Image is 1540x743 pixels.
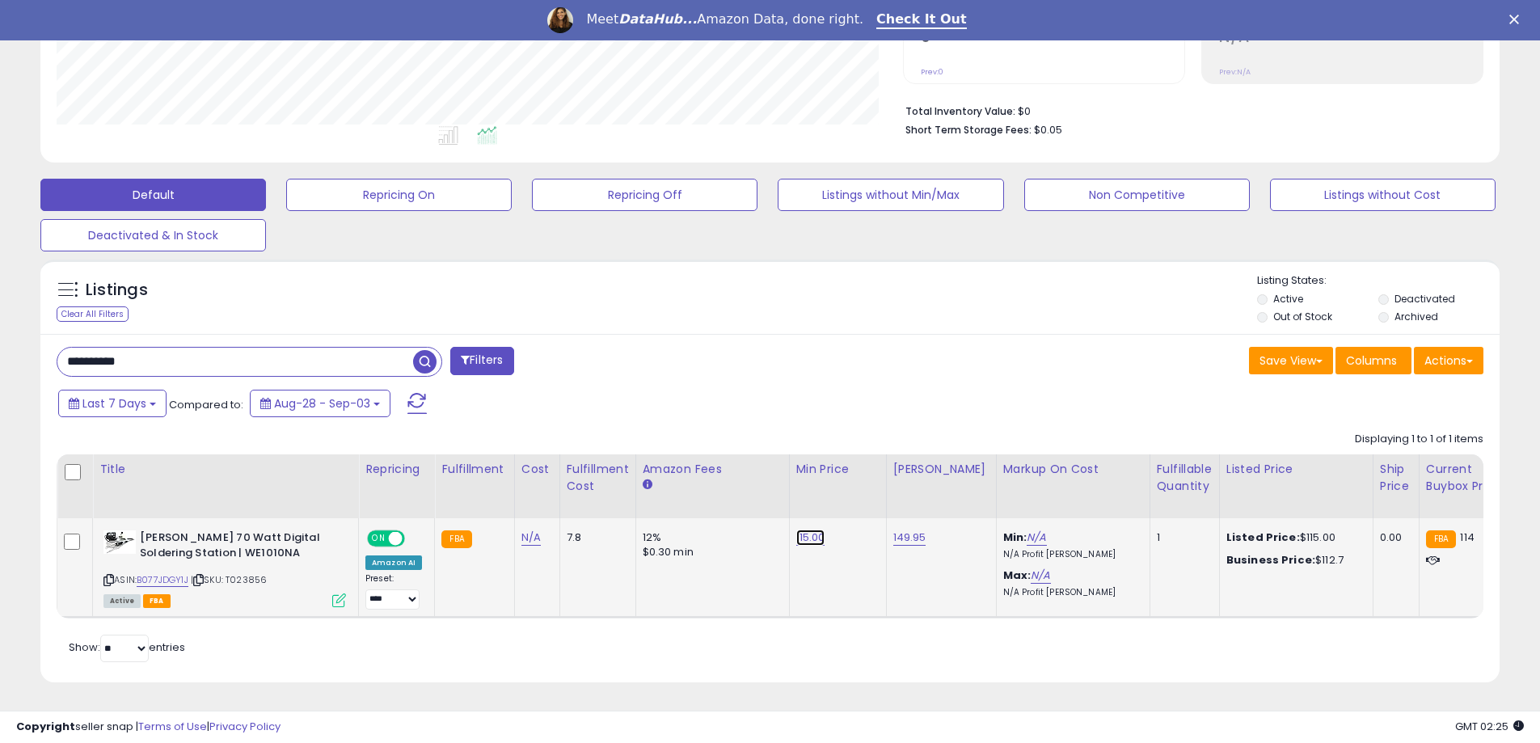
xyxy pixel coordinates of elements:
[1003,530,1027,545] b: Min:
[1346,353,1397,369] span: Columns
[643,530,777,545] div: 12%
[16,719,75,734] strong: Copyright
[1219,67,1251,77] small: Prev: N/A
[905,100,1471,120] li: $0
[547,7,573,33] img: Profile image for Georgie
[274,395,370,412] span: Aug-28 - Sep-03
[1027,530,1046,546] a: N/A
[905,104,1015,118] b: Total Inventory Value:
[778,179,1003,211] button: Listings without Min/Max
[905,123,1032,137] b: Short Term Storage Fees:
[1335,347,1411,374] button: Columns
[58,390,167,417] button: Last 7 Days
[643,478,652,492] small: Amazon Fees.
[996,454,1150,518] th: The percentage added to the cost of goods (COGS) that forms the calculator for Min & Max prices.
[643,545,777,559] div: $0.30 min
[1226,530,1361,545] div: $115.00
[1414,347,1483,374] button: Actions
[1380,461,1412,495] div: Ship Price
[1003,587,1137,598] p: N/A Profit [PERSON_NAME]
[103,530,346,606] div: ASIN:
[1157,530,1207,545] div: 1
[365,461,428,478] div: Repricing
[1394,292,1455,306] label: Deactivated
[86,279,148,302] h5: Listings
[441,530,471,548] small: FBA
[921,67,943,77] small: Prev: 0
[250,390,390,417] button: Aug-28 - Sep-03
[403,532,428,546] span: OFF
[191,573,267,586] span: | SKU: T023856
[16,720,281,735] div: seller snap | |
[1157,461,1213,495] div: Fulfillable Quantity
[796,530,825,546] a: 115.00
[1003,549,1137,560] p: N/A Profit [PERSON_NAME]
[450,347,513,375] button: Filters
[1226,552,1315,568] b: Business Price:
[1249,347,1333,374] button: Save View
[586,11,863,27] div: Meet Amazon Data, done right.
[40,179,266,211] button: Default
[1455,719,1524,734] span: 2025-09-14 02:25 GMT
[1034,122,1062,137] span: $0.05
[643,461,783,478] div: Amazon Fees
[1394,310,1438,323] label: Archived
[1273,310,1332,323] label: Out of Stock
[69,640,185,655] span: Show: entries
[138,719,207,734] a: Terms of Use
[137,573,188,587] a: B077JDGY1J
[1380,530,1407,545] div: 0.00
[1003,461,1143,478] div: Markup on Cost
[567,461,629,495] div: Fulfillment Cost
[103,530,136,554] img: 41yRK+nzODL._SL40_.jpg
[893,530,926,546] a: 149.95
[441,461,507,478] div: Fulfillment
[1031,568,1050,584] a: N/A
[567,530,623,545] div: 7.8
[169,397,243,412] span: Compared to:
[209,719,281,734] a: Privacy Policy
[103,594,141,608] span: All listings currently available for purchase on Amazon
[40,219,266,251] button: Deactivated & In Stock
[1273,292,1303,306] label: Active
[286,179,512,211] button: Repricing On
[796,461,880,478] div: Min Price
[893,461,989,478] div: [PERSON_NAME]
[365,573,422,610] div: Preset:
[1226,553,1361,568] div: $112.7
[365,555,422,570] div: Amazon AI
[618,11,697,27] i: DataHub...
[140,530,336,564] b: [PERSON_NAME] 70 Watt Digital Soldering Station | WE1010NA
[876,11,967,29] a: Check It Out
[99,461,352,478] div: Title
[1270,179,1496,211] button: Listings without Cost
[1460,530,1474,545] span: 114
[521,530,541,546] a: N/A
[1226,461,1366,478] div: Listed Price
[521,461,553,478] div: Cost
[369,532,389,546] span: ON
[1257,273,1500,289] p: Listing States:
[1024,179,1250,211] button: Non Competitive
[1426,530,1456,548] small: FBA
[532,179,757,211] button: Repricing Off
[1355,432,1483,447] div: Displaying 1 to 1 of 1 items
[1003,568,1032,583] b: Max:
[143,594,171,608] span: FBA
[1226,530,1300,545] b: Listed Price:
[1509,15,1525,24] div: Close
[1426,461,1509,495] div: Current Buybox Price
[82,395,146,412] span: Last 7 Days
[57,306,129,322] div: Clear All Filters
